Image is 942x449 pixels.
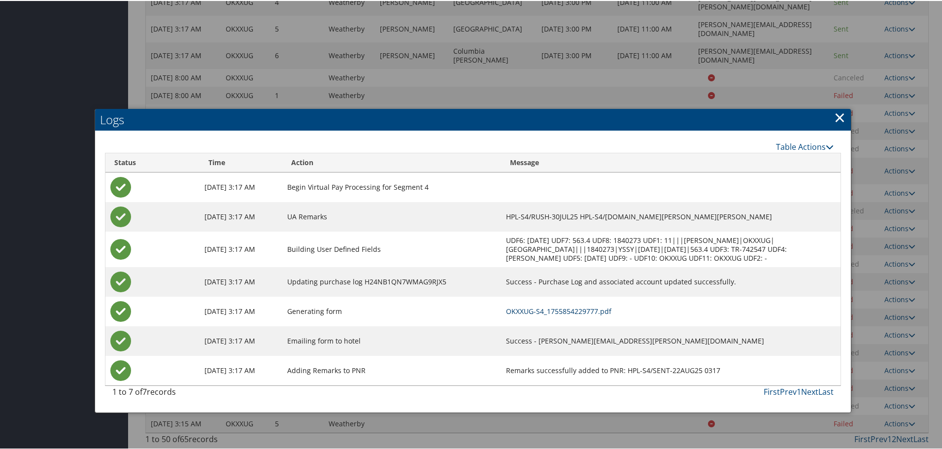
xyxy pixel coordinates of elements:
[764,385,780,396] a: First
[780,385,797,396] a: Prev
[95,108,851,130] h2: Logs
[200,201,282,231] td: [DATE] 3:17 AM
[200,355,282,384] td: [DATE] 3:17 AM
[797,385,801,396] a: 1
[282,325,502,355] td: Emailing form to hotel
[142,385,147,396] span: 7
[200,296,282,325] td: [DATE] 3:17 AM
[282,296,502,325] td: Generating form
[501,325,841,355] td: Success - [PERSON_NAME][EMAIL_ADDRESS][PERSON_NAME][DOMAIN_NAME]
[834,106,845,126] a: Close
[200,325,282,355] td: [DATE] 3:17 AM
[200,172,282,201] td: [DATE] 3:17 AM
[200,266,282,296] td: [DATE] 3:17 AM
[282,266,502,296] td: Updating purchase log H24NB1QN7WMAG9RJX5
[200,152,282,172] th: Time: activate to sort column ascending
[282,355,502,384] td: Adding Remarks to PNR
[501,152,841,172] th: Message: activate to sort column ascending
[105,152,200,172] th: Status: activate to sort column ascending
[282,201,502,231] td: UA Remarks
[200,231,282,266] td: [DATE] 3:17 AM
[501,231,841,266] td: UDF6: [DATE] UDF7: 563.4 UDF8: 1840273 UDF1: 11|||[PERSON_NAME]|OKXXUG|[GEOGRAPHIC_DATA]|||184027...
[282,231,502,266] td: Building User Defined Fields
[818,385,834,396] a: Last
[282,152,502,172] th: Action: activate to sort column ascending
[801,385,818,396] a: Next
[501,201,841,231] td: HPL-S4/RUSH-30JUL25 HPL-S4/[DOMAIN_NAME][PERSON_NAME][PERSON_NAME]
[501,355,841,384] td: Remarks successfully added to PNR: HPL-S4/SENT-22AUG25 0317
[501,266,841,296] td: Success - Purchase Log and associated account updated successfully.
[112,385,282,402] div: 1 to 7 of records
[506,306,611,315] a: OKXXUG-S4_1755854229777.pdf
[282,172,502,201] td: Begin Virtual Pay Processing for Segment 4
[776,140,834,151] a: Table Actions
